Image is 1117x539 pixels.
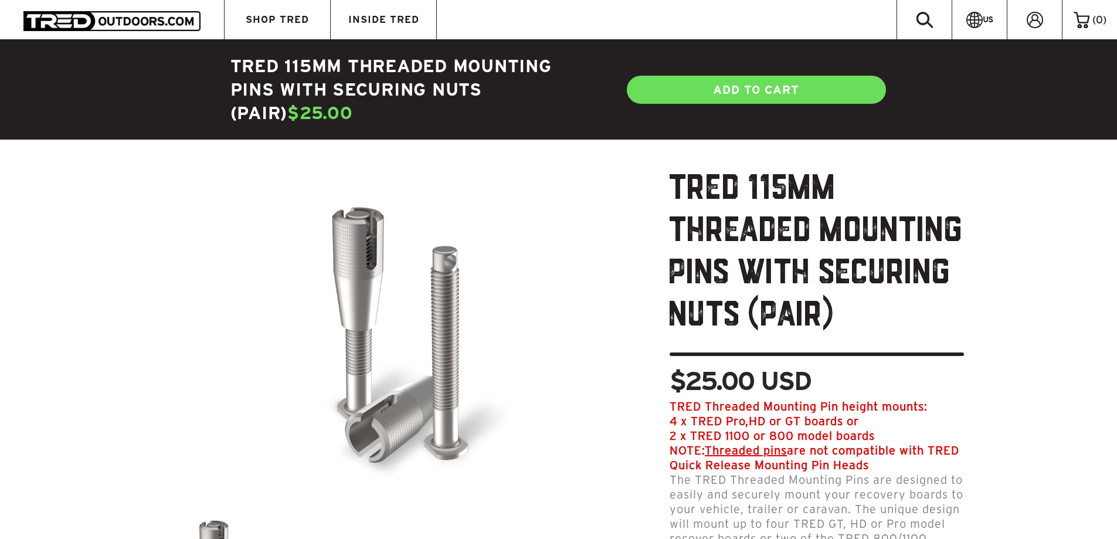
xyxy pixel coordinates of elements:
span: SHOP TRED [246,15,309,25]
strong: 4 x TRED Pro,HD or GT boards or [670,415,859,428]
img: TRED Outdoors America [23,11,201,30]
span: $25.00 [287,103,353,123]
span: Threaded pins [705,444,787,457]
strong: 2 x TRED 1100 or 800 model boards [670,429,875,442]
h4: TRED 115mm Threaded Mounting Pins with Securing Nuts (Pair) [230,55,559,125]
span: ( ) [1092,15,1106,25]
span: INSIDE TRED [348,15,419,25]
strong: TRED Threaded Mounting Pin height mounts: [670,400,928,413]
h1: TRED 115mm Threaded Mounting Pins with Securing Nuts (Pair) [670,169,964,356]
span: 0 [1096,14,1103,25]
img: Threaded_Normal_forweb_700x.jpg [249,169,536,499]
strong: NOTE: are not compatible with TRED Quick Release Mounting Pin Heads [670,444,959,472]
span: $25.00 USD [670,368,811,394]
a: ADD TO CART [626,74,887,105]
img: cart-icon [1074,12,1089,28]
